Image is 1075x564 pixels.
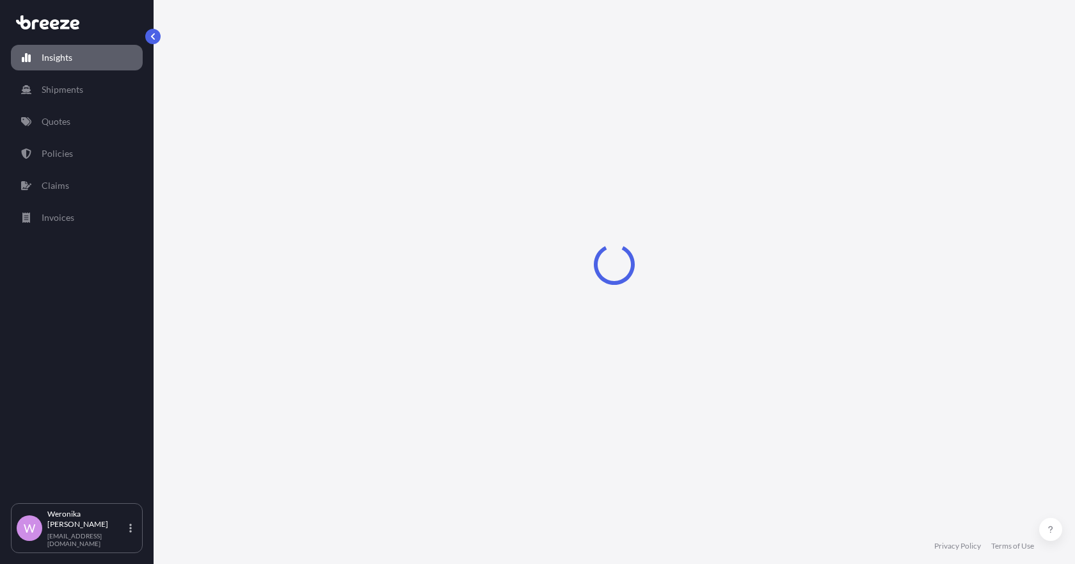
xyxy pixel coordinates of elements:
[11,77,143,102] a: Shipments
[24,522,35,535] span: W
[11,45,143,70] a: Insights
[47,532,127,547] p: [EMAIL_ADDRESS][DOMAIN_NAME]
[42,211,74,224] p: Invoices
[42,179,69,192] p: Claims
[991,541,1034,551] a: Terms of Use
[11,173,143,198] a: Claims
[42,147,73,160] p: Policies
[11,109,143,134] a: Quotes
[42,51,72,64] p: Insights
[11,141,143,166] a: Policies
[47,509,127,529] p: Weronika [PERSON_NAME]
[11,205,143,230] a: Invoices
[42,115,70,128] p: Quotes
[934,541,981,551] a: Privacy Policy
[42,83,83,96] p: Shipments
